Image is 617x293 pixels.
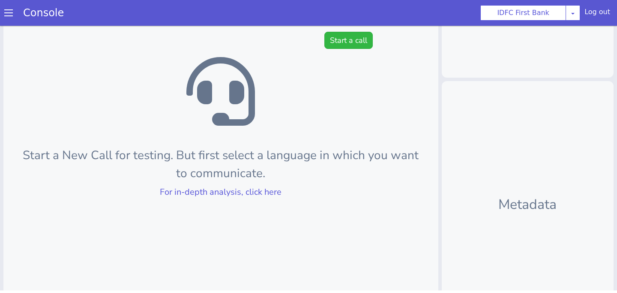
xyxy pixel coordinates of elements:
a: Console [13,7,74,19]
button: Start a call [324,9,373,26]
a: For in-depth analysis, click here [160,163,282,175]
div: Log out [584,7,610,21]
p: Start a New Call for testing. But first select a language in which you want to communicate. [17,123,425,159]
button: IDFC First Bank [480,5,566,21]
p: Metadata [455,171,600,192]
